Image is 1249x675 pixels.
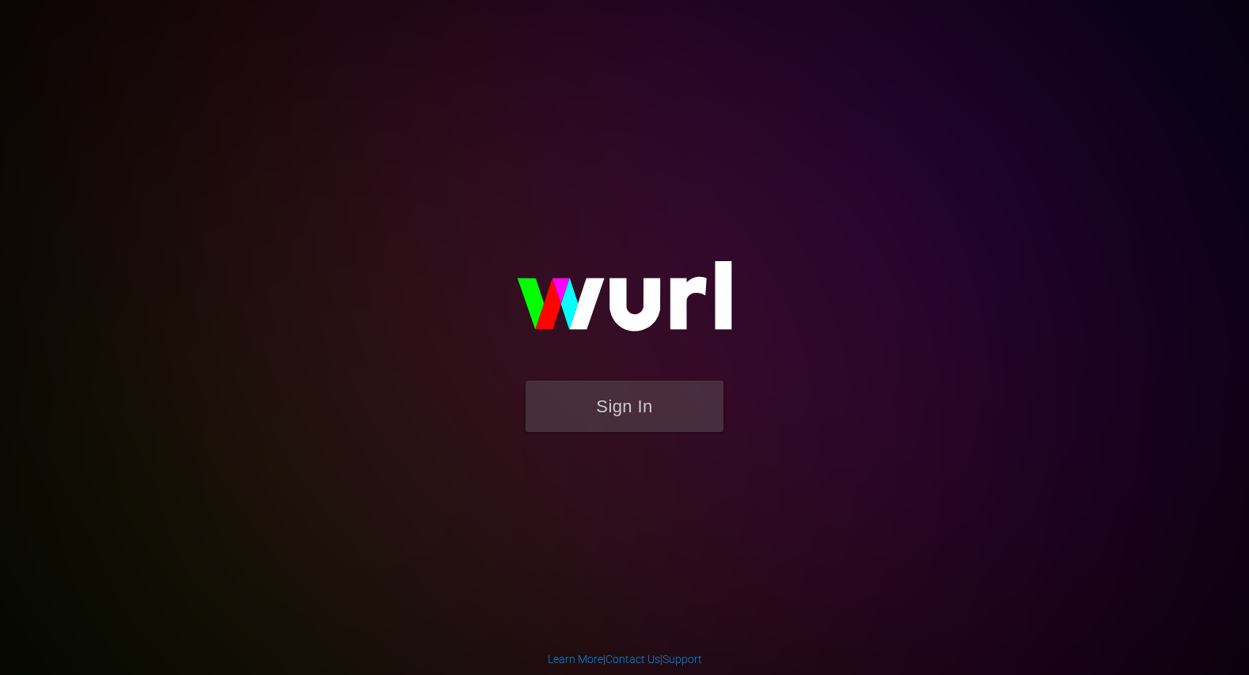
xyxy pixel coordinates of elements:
[548,653,603,666] a: Learn More
[606,653,660,666] a: Contact Us
[662,653,702,666] a: Support
[466,227,783,381] img: wurl-logo-on-black-223613ac3d8ba8fe6dc639794a292ebdb59501304c7dfd60c99c58986ef67473.svg
[548,651,702,667] div: | |
[526,381,723,432] button: Sign In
